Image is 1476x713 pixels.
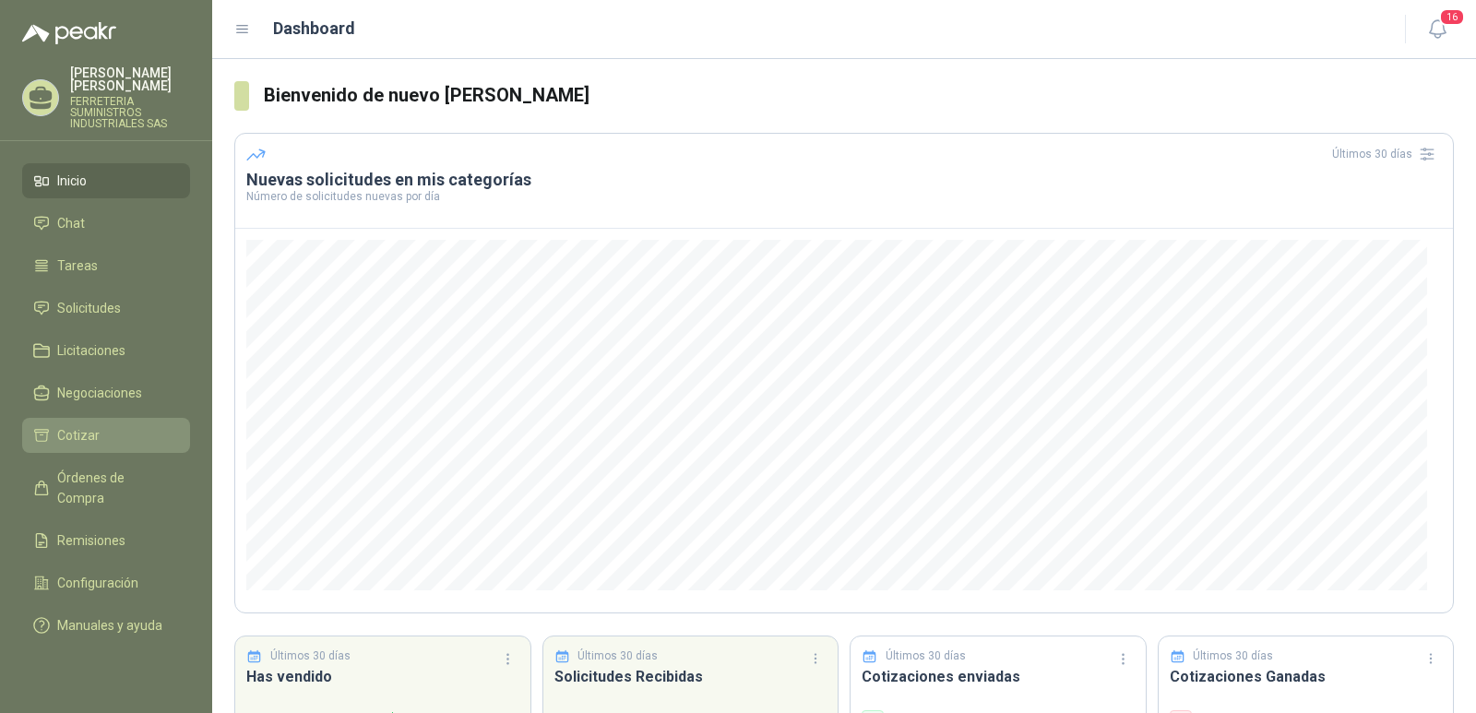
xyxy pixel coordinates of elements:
button: 16 [1421,13,1454,46]
h3: Bienvenido de nuevo [PERSON_NAME] [264,81,1454,110]
span: Tareas [57,255,98,276]
p: [PERSON_NAME] [PERSON_NAME] [70,66,190,92]
p: Últimos 30 días [577,648,658,665]
p: FERRETERIA SUMINISTROS INDUSTRIALES SAS [70,96,190,129]
span: Chat [57,213,85,233]
a: Negociaciones [22,375,190,410]
a: Órdenes de Compra [22,460,190,516]
p: Últimos 30 días [270,648,351,665]
a: Solicitudes [22,291,190,326]
span: Inicio [57,171,87,191]
h1: Dashboard [273,16,355,42]
span: Órdenes de Compra [57,468,173,508]
h3: Cotizaciones Ganadas [1170,665,1443,688]
span: Cotizar [57,425,100,446]
p: Últimos 30 días [1193,648,1273,665]
div: Últimos 30 días [1332,139,1442,169]
span: Configuración [57,573,138,593]
span: Licitaciones [57,340,125,361]
a: Cotizar [22,418,190,453]
a: Inicio [22,163,190,198]
span: 16 [1439,8,1465,26]
span: Remisiones [57,530,125,551]
a: Tareas [22,248,190,283]
span: Solicitudes [57,298,121,318]
h3: Solicitudes Recibidas [554,665,827,688]
a: Remisiones [22,523,190,558]
a: Licitaciones [22,333,190,368]
p: Últimos 30 días [886,648,966,665]
a: Chat [22,206,190,241]
p: Número de solicitudes nuevas por día [246,191,1442,202]
a: Manuales y ayuda [22,608,190,643]
a: Configuración [22,565,190,600]
h3: Nuevas solicitudes en mis categorías [246,169,1442,191]
span: Manuales y ayuda [57,615,162,636]
img: Logo peakr [22,22,116,44]
span: Negociaciones [57,383,142,403]
h3: Has vendido [246,665,519,688]
h3: Cotizaciones enviadas [862,665,1135,688]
